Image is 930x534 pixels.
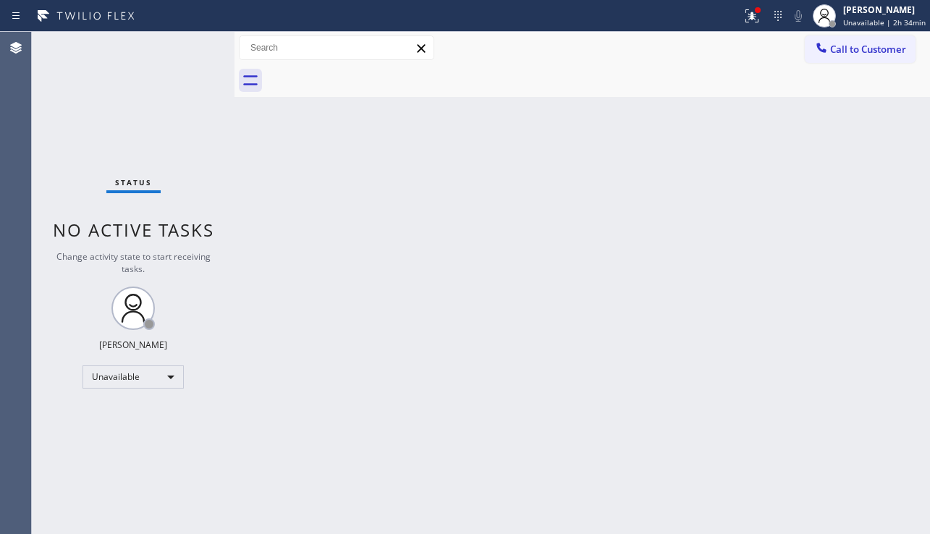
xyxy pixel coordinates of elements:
div: Unavailable [83,365,184,389]
input: Search [240,36,434,59]
span: Change activity state to start receiving tasks. [56,250,211,275]
span: Call to Customer [830,43,906,56]
button: Call to Customer [805,35,916,63]
span: No active tasks [53,218,214,242]
button: Mute [788,6,808,26]
span: Unavailable | 2h 34min [843,17,926,27]
div: [PERSON_NAME] [843,4,926,16]
div: [PERSON_NAME] [99,339,167,351]
span: Status [115,177,152,187]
